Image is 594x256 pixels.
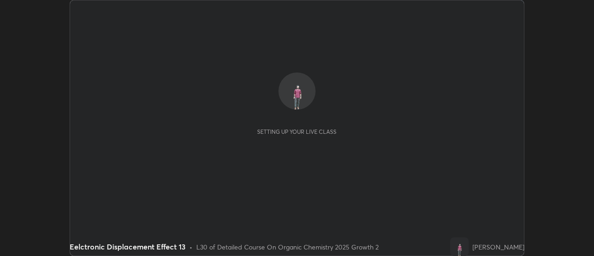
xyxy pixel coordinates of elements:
[189,242,193,252] div: •
[70,241,186,252] div: Eelctronic Displacement Effect 13
[278,72,316,110] img: 807bcb3d27944c288ab7064a26e4c203.png
[257,128,336,135] div: Setting up your live class
[450,237,469,256] img: 807bcb3d27944c288ab7064a26e4c203.png
[472,242,524,252] div: [PERSON_NAME]
[196,242,379,252] div: L30 of Detailed Course On Organic Chemistry 2025 Growth 2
